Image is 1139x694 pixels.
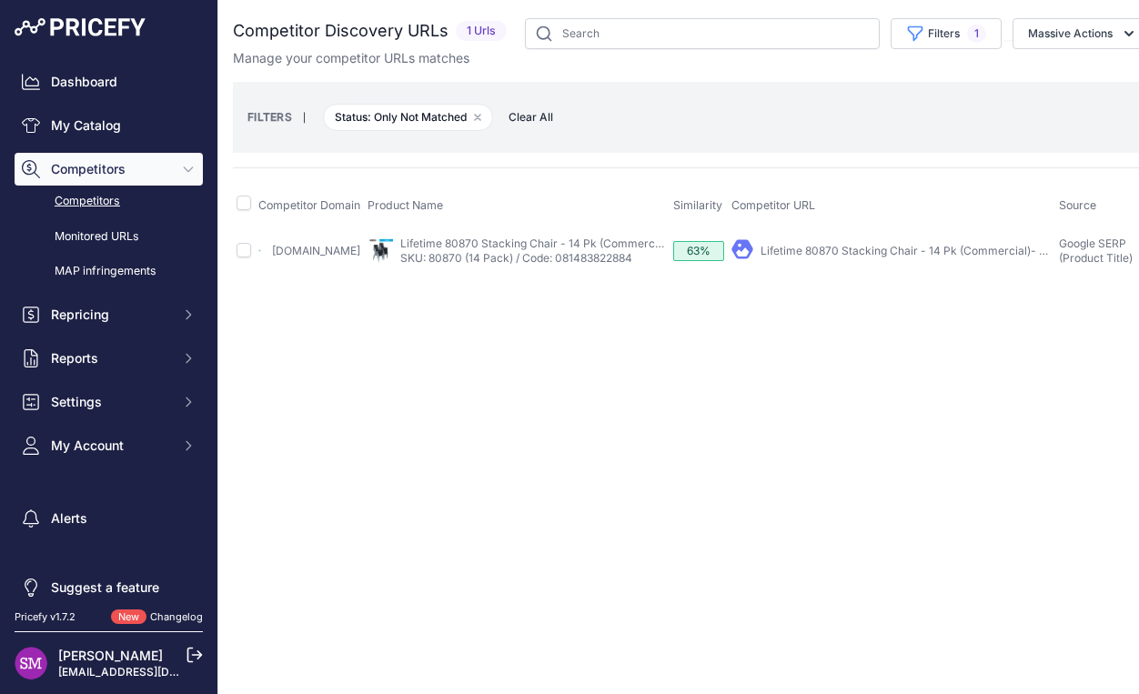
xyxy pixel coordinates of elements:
[272,244,360,257] a: [DOMAIN_NAME]
[51,393,170,411] span: Settings
[891,18,1002,49] button: Filters1
[15,109,203,142] a: My Catalog
[400,251,632,265] a: SKU: 80870 (14 Pack) / Code: 081483822884
[15,502,203,535] a: Alerts
[292,112,317,123] small: |
[323,104,493,131] span: Status: Only Not Matched
[15,429,203,462] button: My Account
[1059,198,1096,212] span: Source
[400,236,1063,250] a: Lifetime 80870 Stacking Chair - 14 Pk (Commercial)- Black - Black - 33.5 Inches (Height) X 21 Inc...
[58,648,163,663] a: [PERSON_NAME]
[233,18,449,44] h2: Competitor Discovery URLs
[51,306,170,324] span: Repricing
[15,153,203,186] button: Competitors
[15,256,203,287] a: MAP infringements
[150,610,203,623] a: Changelog
[15,65,203,98] a: Dashboard
[15,298,203,331] button: Repricing
[15,18,146,36] img: Pricefy Logo
[15,342,203,375] button: Reports
[15,386,203,418] button: Settings
[525,18,880,49] input: Search
[761,244,1068,257] a: Lifetime 80870 Stacking Chair - 14 Pk (Commercial)- Black
[456,21,507,42] span: 1 Urls
[15,186,203,217] a: Competitors
[368,198,443,212] span: Product Name
[51,437,170,455] span: My Account
[673,241,724,261] div: 63%
[58,665,248,679] a: [EMAIL_ADDRESS][DOMAIN_NAME]
[673,198,722,212] span: Similarity
[15,221,203,253] a: Monitored URLs
[233,49,469,67] p: Manage your competitor URLs matches
[967,25,986,43] span: 1
[731,198,815,212] span: Competitor URL
[111,609,146,625] span: New
[258,198,360,212] span: Competitor Domain
[499,108,562,126] button: Clear All
[15,65,203,604] nav: Sidebar
[247,110,292,124] small: FILTERS
[15,609,76,625] div: Pricefy v1.7.2
[15,571,203,604] a: Suggest a feature
[1059,236,1133,265] span: Google SERP (Product Title)
[51,160,170,178] span: Competitors
[51,349,170,367] span: Reports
